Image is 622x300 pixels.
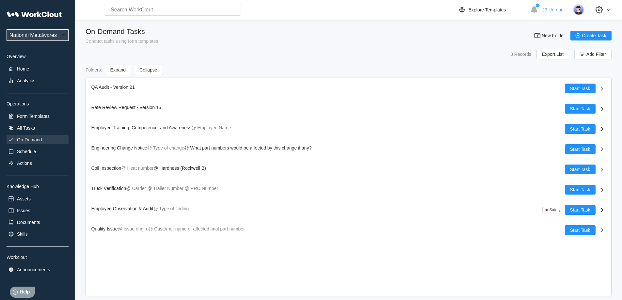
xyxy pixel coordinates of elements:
[574,49,612,59] button: Add Filter
[586,52,606,56] span: Add Filter
[570,106,590,111] span: Start Task
[536,49,569,59] button: Export List
[7,159,69,168] a: Actions
[565,225,596,235] button: Start Task
[458,6,527,14] a: Explore Templates
[126,186,146,191] mark: @ Carrier
[542,33,565,38] span: New Folder
[7,265,69,274] a: Announcements
[17,231,28,237] div: Skills
[91,206,153,211] span: Employee Observation & Audit
[565,165,596,174] button: Start Task
[91,125,191,130] span: Employee Training, Competence, and Awareness
[86,220,611,240] a: Quality Issue@ Issue origin@ Customer name of affected final part numberStart Task
[570,228,590,232] span: Start Task
[7,218,69,227] a: Documents
[121,166,153,171] mark: @ Heat number
[86,39,158,44] div: Conduct tasks using form templates
[139,68,157,72] span: Collapse
[17,220,40,225] div: Documents
[17,137,42,142] div: On-Demand
[153,206,189,211] mark: @ Type of finding
[147,186,183,191] mark: @ Trailer Number
[570,127,590,131] span: Start Task
[565,205,596,215] button: Start Task
[86,200,611,220] a: Employee Observation & Audit@ Type of findingSafetyStart Task
[17,66,29,71] div: Home
[542,7,564,12] span: 23 Unread
[185,186,218,191] mark: @ PRO Number
[469,7,506,12] div: Explore Templates
[542,52,564,56] span: Export List
[530,31,570,40] button: New Folder
[565,104,596,114] button: Start Task
[17,196,31,201] div: Assets
[91,166,121,171] span: Coil Inspection
[7,255,69,260] div: Workclout
[17,208,30,213] div: Issues
[573,4,584,15] img: user-5.png
[17,149,36,154] div: Schedule
[7,54,69,59] div: Overview
[86,139,611,159] a: Engineering Change Notice@ Type of change@ What part numbers would be affected by this change if ...
[184,145,311,150] span: @ What part numbers would be affected by this change if any?
[86,159,611,180] a: Coil Inspection@ Heat number@ Hardness (Rockwell B)Start Task
[7,112,69,121] a: Form Templates
[7,64,69,73] a: Home
[17,267,50,272] div: Announcements
[17,161,32,166] div: Actions
[118,226,147,231] mark: @ Issue origin
[570,208,590,212] span: Start Task
[565,84,596,93] button: Start Task
[7,147,69,156] a: Schedule
[7,101,69,106] div: Operations
[570,167,590,172] span: Start Task
[510,52,531,57] div: 8 Records
[7,194,69,203] a: Assets
[91,186,126,191] span: Truck Verification
[104,4,241,16] input: Search WorkClout
[147,145,184,150] mark: @ Type of change
[86,99,611,119] a: Rate Review Request - Version 15Start Task
[7,123,69,133] a: All Tasks
[17,78,35,83] div: Analytics
[570,147,590,151] span: Start Task
[86,27,158,36] div: On-Demand Tasks
[565,124,596,134] button: Start Task
[86,78,611,99] a: QA Audit - Version 21Start Task
[110,68,126,72] span: Expand
[86,180,611,200] a: Truck Verification@ Carrier@ Trailer Number@ PRO NumberStart Task
[7,135,69,144] a: On-Demand
[17,114,50,119] div: Form Templates
[153,166,206,171] span: @ Hardness (Rockwell B)
[549,208,560,212] div: Safety
[565,144,596,154] button: Start Task
[582,33,606,38] span: Create Task
[91,105,161,110] span: Rate Review Request - Version 15
[105,65,131,75] button: Expand
[148,226,245,231] mark: @ Customer name of affected final part number
[191,125,231,130] mark: @ Employee Name
[7,76,69,85] a: Analytics
[570,31,612,40] button: Create Task
[7,229,69,239] a: Skills
[91,85,135,90] span: QA Audit - Version 21
[86,119,611,139] a: Employee Training, Competence, and Awareness@ Employee NameStart Task
[565,185,596,195] button: Start Task
[91,145,147,150] span: Engineering Change Notice
[134,65,163,75] button: Collapse
[7,206,69,215] a: Issues
[570,187,590,192] span: Start Task
[91,226,118,231] span: Quality Issue
[7,184,69,189] div: Knowledge Hub
[570,86,590,91] span: Start Task
[17,125,35,131] div: All Tasks
[86,67,102,72] div: Folders :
